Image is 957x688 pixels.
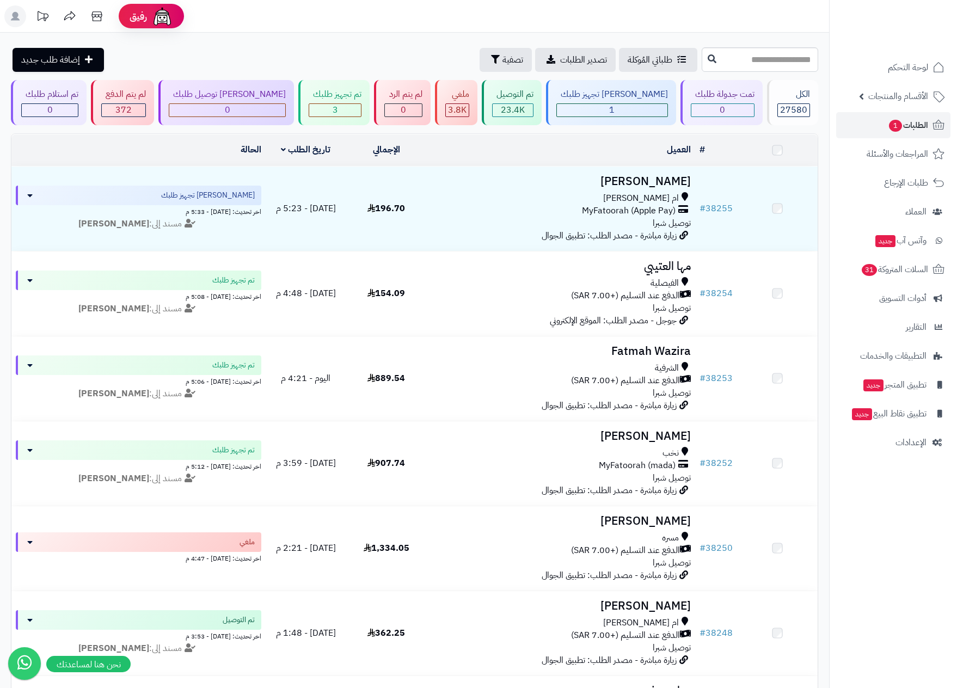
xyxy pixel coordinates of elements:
[883,30,947,53] img: logo-2.png
[895,435,927,450] span: الإعدادات
[78,472,149,485] strong: [PERSON_NAME]
[296,80,372,125] a: تم تجهيز طلبك 3
[480,48,532,72] button: تصفية
[653,386,691,400] span: توصيل شبرا
[836,401,950,427] a: تطبيق نقاط البيعجديد
[240,537,255,548] span: ملغي
[276,542,336,555] span: [DATE] - 2:21 م
[367,457,405,470] span: 907.74
[431,600,691,612] h3: [PERSON_NAME]
[223,615,255,625] span: تم التوصيل
[777,88,810,101] div: الكل
[836,54,950,81] a: لوحة التحكم
[720,103,725,116] span: 0
[662,447,679,459] span: نخب
[874,233,927,248] span: وآتس آب
[16,630,261,641] div: اخر تحديث: [DATE] - 3:53 م
[700,287,706,300] span: #
[431,260,691,273] h3: مها العتيبي
[241,143,261,156] a: الحالة
[21,88,78,101] div: تم استلام طلبك
[836,429,950,456] a: الإعدادات
[863,379,884,391] span: جديد
[78,642,149,655] strong: [PERSON_NAME]
[21,53,80,66] span: إضافة طلب جديد
[653,556,691,569] span: توصيل شبرا
[651,277,679,290] span: الفيصلية
[101,88,146,101] div: لم يتم الدفع
[431,515,691,527] h3: [PERSON_NAME]
[29,5,56,30] a: تحديثات المنصة
[765,80,820,125] a: الكل27580
[542,654,677,667] span: زيارة مباشرة - مصدر الطلب: تطبيق الجوال
[542,569,677,582] span: زيارة مباشرة - مصدر الطلب: تطبيق الجوال
[281,372,330,385] span: اليوم - 4:21 م
[384,88,422,101] div: لم يتم الرد
[492,88,533,101] div: تم التوصيل
[373,143,400,156] a: الإجمالي
[571,374,680,387] span: الدفع عند التسليم (+7.00 SAR)
[78,387,149,400] strong: [PERSON_NAME]
[9,80,89,125] a: تم استلام طلبك 0
[535,48,616,72] a: تصدير الطلبات
[653,217,691,230] span: توصيل شبرا
[609,103,615,116] span: 1
[47,103,53,116] span: 0
[700,372,706,385] span: #
[653,641,691,654] span: توصيل شبرا
[367,372,405,385] span: 889.54
[700,287,733,300] a: #38254
[905,204,927,219] span: العملاء
[8,303,269,315] div: مسند إلى:
[431,175,691,188] h3: [PERSON_NAME]
[879,291,927,306] span: أدوات التسويق
[836,285,950,311] a: أدوات التسويق
[276,202,336,215] span: [DATE] - 5:23 م
[867,146,928,162] span: المراجعات والأسئلة
[700,202,706,215] span: #
[16,552,261,563] div: اخر تحديث: [DATE] - 4:47 م
[700,626,706,640] span: #
[550,314,677,327] span: جوجل - مصدر الطلب: الموقع الإلكتروني
[560,53,607,66] span: تصدير الطلبات
[502,53,523,66] span: تصفية
[433,80,480,125] a: ملغي 3.8K
[691,104,754,116] div: 0
[860,348,927,364] span: التطبيقات والخدمات
[8,642,269,655] div: مسند إلى:
[888,60,928,75] span: لوحة التحكم
[571,544,680,557] span: الدفع عند التسليم (+7.00 SAR)
[276,626,336,640] span: [DATE] - 1:48 م
[700,542,733,555] a: #38250
[130,10,147,23] span: رفيق
[667,143,691,156] a: العميل
[431,430,691,443] h3: [PERSON_NAME]
[582,205,676,217] span: MyFatoorah (Apple Pay)
[78,217,149,230] strong: [PERSON_NAME]
[836,170,950,196] a: طلبات الإرجاع
[16,375,261,386] div: اخر تحديث: [DATE] - 5:06 م
[542,229,677,242] span: زيارة مباشرة - مصدر الطلب: تطبيق الجوال
[861,262,928,277] span: السلات المتروكة
[448,103,467,116] span: 3.8K
[446,104,469,116] div: 3831
[653,302,691,315] span: توصيل شبرا
[655,362,679,374] span: الشرفية
[212,275,255,286] span: تم تجهيز طلبك
[309,88,361,101] div: تم تجهيز طلبك
[115,103,132,116] span: 372
[445,88,469,101] div: ملغي
[571,629,680,642] span: الدفع عند التسليم (+7.00 SAR)
[700,143,705,156] a: #
[16,290,261,302] div: اخر تحديث: [DATE] - 5:08 م
[225,103,230,116] span: 0
[276,287,336,300] span: [DATE] - 4:48 م
[8,218,269,230] div: مسند إلى:
[836,343,950,369] a: التطبيقات والخدمات
[780,103,807,116] span: 27580
[852,408,872,420] span: جديد
[212,360,255,371] span: تم تجهيز طلبك
[556,88,668,101] div: [PERSON_NAME] تجهيز طلبك
[700,457,706,470] span: #
[161,190,255,201] span: [PERSON_NAME] تجهيز طلبك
